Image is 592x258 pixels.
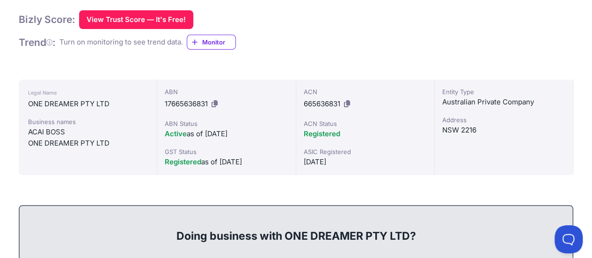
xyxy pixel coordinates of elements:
div: as of [DATE] [165,156,288,168]
div: Legal Name [28,87,147,98]
a: Monitor [187,35,236,50]
div: ONE DREAMER PTY LTD [28,138,147,149]
div: ASIC Registered [304,147,427,156]
div: ACN [304,87,427,96]
div: as of [DATE] [165,128,288,140]
div: ABN Status [165,119,288,128]
span: 17665636831 [165,99,208,108]
div: Entity Type [442,87,565,96]
div: Australian Private Company [442,96,565,108]
div: ACAI BOSS [28,126,147,138]
div: Address [442,115,565,125]
h1: Bizly Score: [19,13,75,26]
div: Business names [28,117,147,126]
iframe: Toggle Customer Support [555,225,583,253]
span: Registered [304,129,340,138]
div: ACN Status [304,119,427,128]
div: ONE DREAMER PTY LTD [28,98,147,110]
span: Registered [165,157,201,166]
div: ABN [165,87,288,96]
div: GST Status [165,147,288,156]
span: Active [165,129,187,138]
button: View Trust Score — It's Free! [79,10,193,29]
span: 665636831 [304,99,340,108]
div: Turn on monitoring to see trend data. [59,37,183,48]
h1: Trend : [19,36,56,49]
div: [DATE] [304,156,427,168]
div: Doing business with ONE DREAMER PTY LTD? [29,214,563,243]
span: Monitor [202,37,235,47]
div: NSW 2216 [442,125,565,136]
